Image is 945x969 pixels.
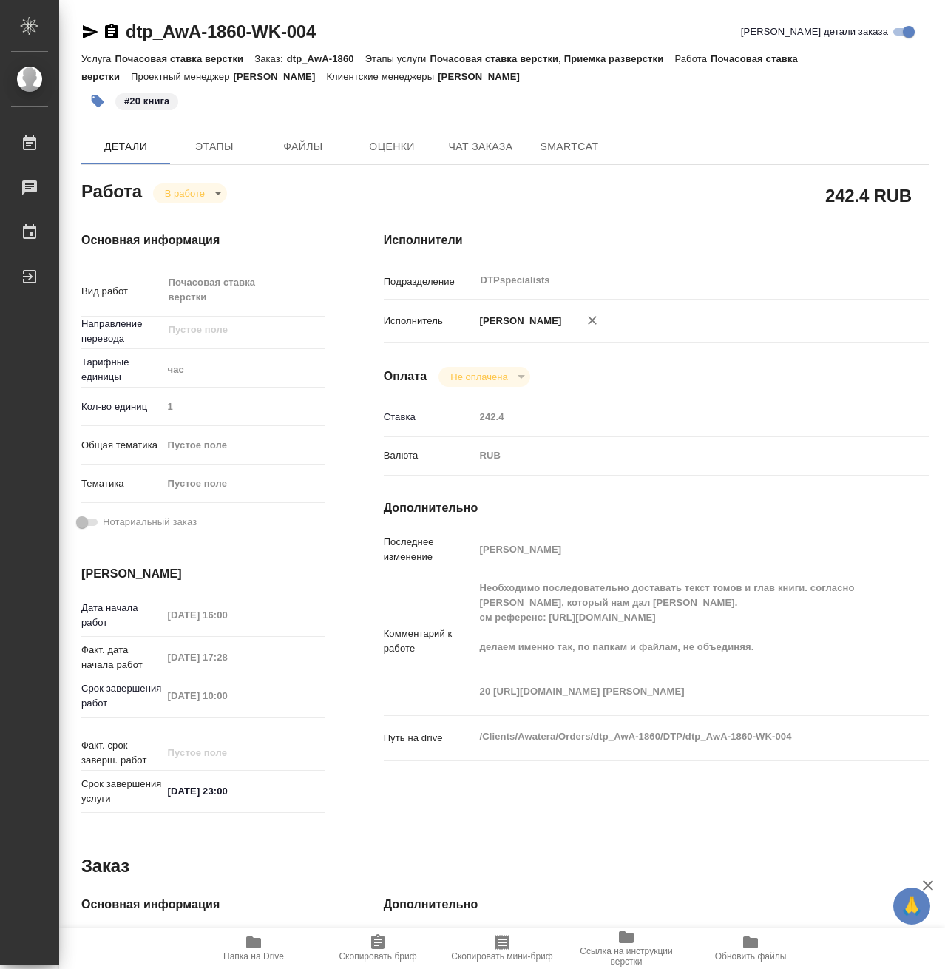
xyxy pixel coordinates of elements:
[384,232,929,249] h4: Исполнители
[893,888,930,925] button: 🙏
[475,575,884,704] textarea: Необходимо последовательно доставать текст томов и глав книги. согласно [PERSON_NAME], который на...
[126,21,316,41] a: dtp_AwA-1860-WK-004
[384,896,929,914] h4: Дополнительно
[153,183,227,203] div: В работе
[192,928,316,969] button: Папка на Drive
[715,951,787,962] span: Обновить файлы
[81,23,99,41] button: Скопировать ссылку для ЯМессенджера
[440,928,564,969] button: Скопировать мини-бриф
[163,357,325,382] div: час
[438,367,529,387] div: В работе
[81,777,163,806] p: Срок завершения услуги
[384,410,475,425] p: Ставка
[81,681,163,711] p: Срок завершения работ
[163,685,292,706] input: Пустое поле
[167,321,290,339] input: Пустое поле
[576,304,609,337] button: Удалить исполнителя
[268,138,339,156] span: Файлы
[475,443,884,468] div: RUB
[365,53,430,64] p: Этапы услуги
[90,138,161,156] span: Детали
[81,85,114,118] button: Добавить тэг
[163,742,292,763] input: Пустое поле
[475,314,562,328] p: [PERSON_NAME]
[384,314,475,328] p: Исполнитель
[384,731,475,746] p: Путь на drive
[573,946,680,967] span: Ссылка на инструкции верстки
[384,448,475,463] p: Валюта
[445,138,516,156] span: Чат заказа
[254,53,286,64] p: Заказ:
[438,71,531,82] p: [PERSON_NAME]
[81,53,115,64] p: Услуга
[160,187,209,200] button: В работе
[339,951,416,962] span: Скопировать бриф
[741,24,888,39] span: [PERSON_NAME] детали заказа
[81,565,325,583] h4: [PERSON_NAME]
[475,724,884,749] textarea: /Clients/Awatera/Orders/dtp_AwA-1860/DTP/dtp_AwA-1860-WK-004
[114,94,180,107] span: 20 книга
[825,183,912,208] h2: 242.4 RUB
[124,94,169,109] p: #20 книга
[163,433,325,458] div: Пустое поле
[115,53,254,64] p: Почасовая ставка верстки
[81,476,163,491] p: Тематика
[534,138,605,156] span: SmartCat
[446,371,512,383] button: Не оплачена
[131,71,233,82] p: Проектный менеджер
[81,738,163,768] p: Факт. срок заверш. работ
[179,138,250,156] span: Этапы
[81,317,163,346] p: Направление перевода
[81,438,163,453] p: Общая тематика
[163,780,292,802] input: ✎ Введи что-нибудь
[103,23,121,41] button: Скопировать ссылку
[326,71,438,82] p: Клиентские менеджеры
[564,928,688,969] button: Ссылка на инструкции верстки
[81,399,163,414] p: Кол-во единиц
[316,928,440,969] button: Скопировать бриф
[81,601,163,630] p: Дата начала работ
[287,53,365,64] p: dtp_AwA-1860
[103,515,197,530] span: Нотариальный заказ
[688,928,813,969] button: Обновить файлы
[356,138,427,156] span: Оценки
[81,896,325,914] h4: Основная информация
[674,53,711,64] p: Работа
[81,284,163,299] p: Вид работ
[384,368,427,385] h4: Оплата
[163,471,325,496] div: Пустое поле
[475,538,884,560] input: Пустое поле
[163,646,292,668] input: Пустое поле
[81,53,798,82] p: Почасовая ставка верстки
[163,604,292,626] input: Пустое поле
[384,274,475,289] p: Подразделение
[384,535,475,564] p: Последнее изменение
[81,355,163,385] p: Тарифные единицы
[234,71,327,82] p: [PERSON_NAME]
[451,951,552,962] span: Скопировать мини-бриф
[384,627,475,656] p: Комментарий к работе
[384,499,929,517] h4: Дополнительно
[81,643,163,672] p: Факт. дата начала работ
[223,951,284,962] span: Папка на Drive
[475,406,884,428] input: Пустое поле
[899,891,924,922] span: 🙏
[81,854,129,878] h2: Заказ
[81,232,325,249] h4: Основная информация
[163,396,325,417] input: Пустое поле
[168,476,307,491] div: Пустое поле
[168,438,307,453] div: Пустое поле
[430,53,674,64] p: Почасовая ставка верстки, Приемка разверстки
[81,177,142,203] h2: Работа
